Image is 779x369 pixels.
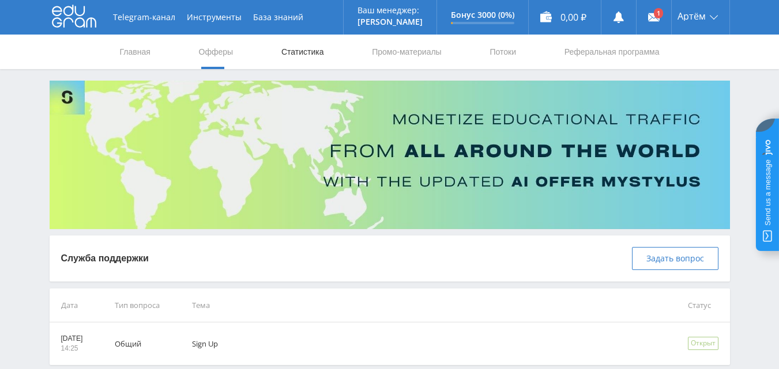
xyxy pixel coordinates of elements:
[99,288,176,322] td: Тип вопроса
[50,81,730,229] img: Banner
[688,337,718,350] div: Открыт
[488,35,517,69] a: Потоки
[563,35,661,69] a: Реферальная программа
[61,334,83,344] p: [DATE]
[280,35,325,69] a: Статистика
[176,322,671,365] td: Sign Up
[176,288,671,322] td: Тема
[371,35,442,69] a: Промо-материалы
[99,322,176,365] td: Общий
[451,10,514,20] p: Бонус 3000 (0%)
[119,35,152,69] a: Главная
[357,6,423,15] p: Ваш менеджер:
[61,344,83,353] p: 14:25
[646,254,704,263] span: Задать вопрос
[50,288,99,322] td: Дата
[632,247,718,270] button: Задать вопрос
[357,17,423,26] p: [PERSON_NAME]
[61,252,149,265] p: Служба поддержки
[678,12,706,21] span: Артём
[672,288,730,322] td: Статус
[198,35,235,69] a: Офферы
